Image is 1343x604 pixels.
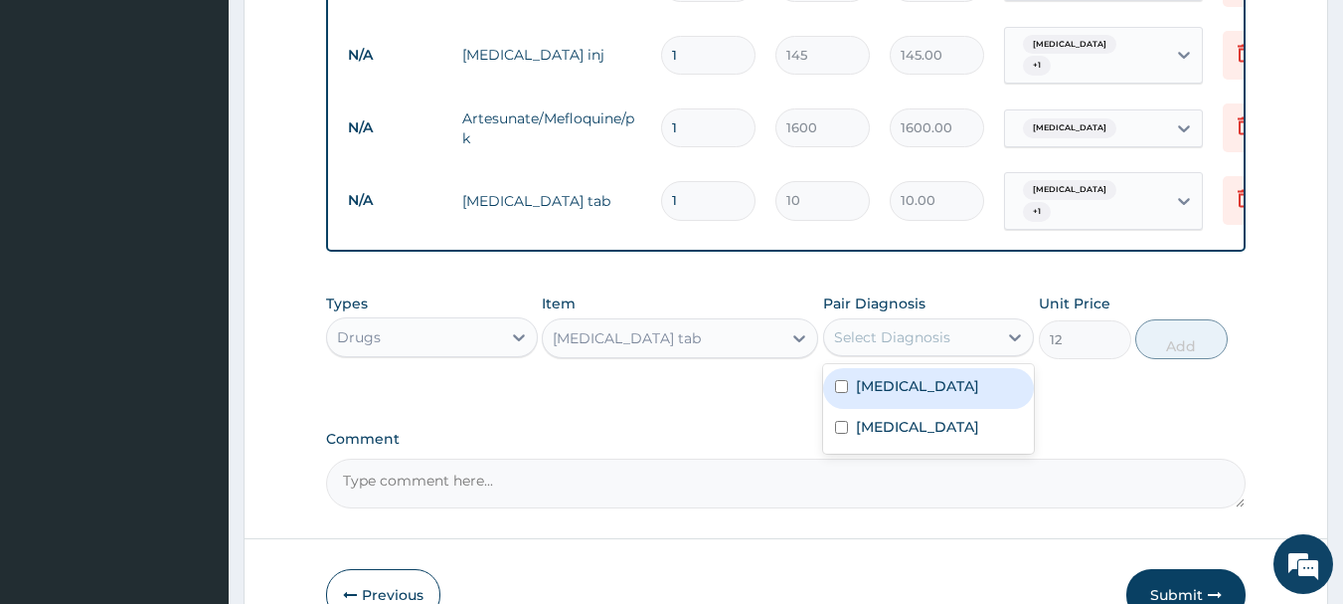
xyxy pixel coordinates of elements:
span: + 1 [1023,56,1051,76]
label: Item [542,294,576,313]
span: + 1 [1023,202,1051,222]
td: [MEDICAL_DATA] inj [452,35,651,75]
button: Add [1135,319,1228,359]
label: Types [326,296,368,312]
span: [MEDICAL_DATA] [1023,118,1116,138]
td: N/A [338,109,452,146]
label: Pair Diagnosis [823,294,925,313]
label: Comment [326,431,1247,448]
td: Artesunate/Mefloquine/pk [452,99,651,158]
td: [MEDICAL_DATA] tab [452,181,651,221]
span: [MEDICAL_DATA] [1023,180,1116,200]
div: Minimize live chat window [326,10,374,58]
textarea: Type your message and hit 'Enter' [10,397,379,467]
span: We're online! [115,177,274,378]
td: N/A [338,37,452,74]
label: [MEDICAL_DATA] [856,376,979,396]
td: N/A [338,182,452,219]
label: [MEDICAL_DATA] [856,417,979,437]
div: Chat with us now [103,111,334,137]
div: [MEDICAL_DATA] tab [553,328,701,348]
img: d_794563401_company_1708531726252_794563401 [37,100,81,149]
div: Select Diagnosis [834,327,950,347]
label: Unit Price [1039,294,1110,313]
span: [MEDICAL_DATA] [1023,35,1116,55]
div: Drugs [337,327,381,347]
